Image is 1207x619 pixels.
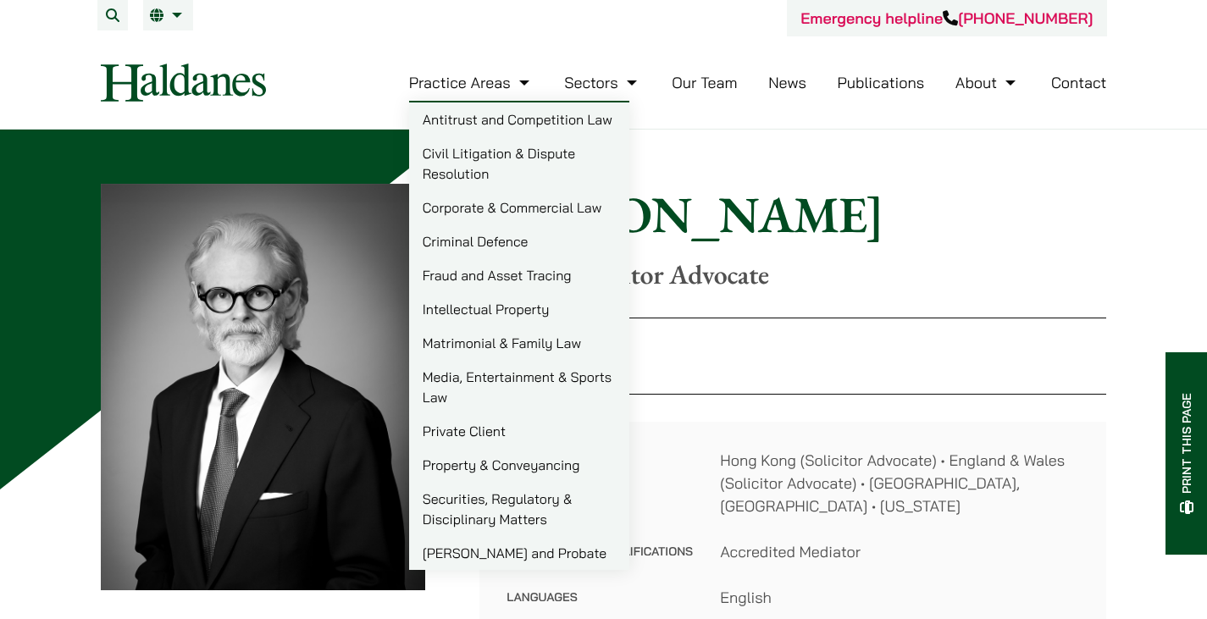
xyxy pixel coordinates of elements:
a: Our Team [672,73,737,92]
a: Property & Conveyancing [409,448,629,482]
h1: [PERSON_NAME] [479,184,1106,245]
a: Civil Litigation & Dispute Resolution [409,136,629,191]
a: EN [150,8,186,22]
a: Antitrust and Competition Law [409,102,629,136]
a: Private Client [409,414,629,448]
a: Intellectual Property [409,292,629,326]
dd: Accredited Mediator [720,540,1079,563]
a: About [955,73,1020,92]
p: Partner, Solicitor Advocate [479,258,1106,290]
a: Publications [838,73,925,92]
a: Matrimonial & Family Law [409,326,629,360]
a: Sectors [564,73,640,92]
a: Criminal Defence [409,224,629,258]
a: Corporate & Commercial Law [409,191,629,224]
dd: Hong Kong (Solicitor Advocate) • England & Wales (Solicitor Advocate) • [GEOGRAPHIC_DATA], [GEOGR... [720,449,1079,517]
a: Media, Entertainment & Sports Law [409,360,629,414]
dd: English [720,586,1079,609]
a: [PERSON_NAME] and Probate [409,536,629,570]
a: Securities, Regulatory & Disciplinary Matters [409,482,629,536]
a: Contact [1051,73,1107,92]
a: Practice Areas [409,73,534,92]
dt: Languages [507,586,693,609]
a: Emergency helpline[PHONE_NUMBER] [800,8,1093,28]
a: News [768,73,806,92]
a: Fraud and Asset Tracing [409,258,629,292]
img: Logo of Haldanes [101,64,266,102]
